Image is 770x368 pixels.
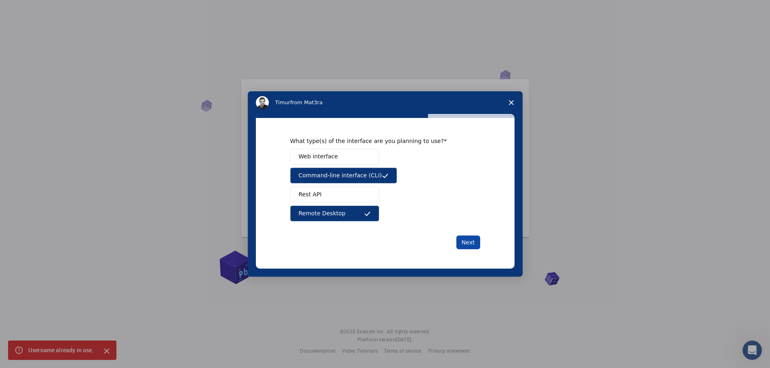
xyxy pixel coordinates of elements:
button: Next [456,236,480,249]
button: Rest API [290,187,379,202]
button: Command-line interface (CLI) [290,168,397,183]
span: Rest API [299,190,322,199]
img: Profile image for Timur [256,96,269,109]
button: Web interface [290,149,379,164]
span: Web interface [299,152,338,161]
span: Close survey [500,91,523,114]
span: Support [16,6,45,13]
div: What type(s) of the interface are you planning to use? [290,137,468,145]
span: Remote Desktop [299,209,346,218]
span: Timur [275,99,290,105]
span: from Mat3ra [290,99,323,105]
button: Remote Desktop [290,206,379,221]
span: Command-line interface (CLI) [299,171,382,180]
